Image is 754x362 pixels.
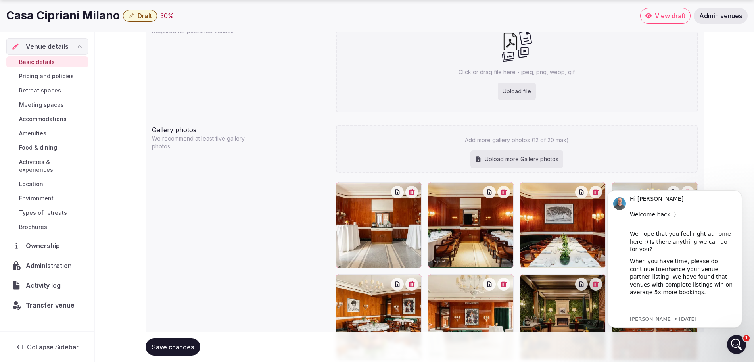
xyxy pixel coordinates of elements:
a: Meeting spaces [6,99,88,110]
div: Screenshot 2025-08-15 001915.png [520,274,606,360]
span: Collapse Sidebar [27,343,79,351]
span: Brochures [19,223,47,231]
a: Environment [6,193,88,204]
a: Admin venues [694,8,748,24]
span: Types of retreats [19,209,67,217]
a: Administration [6,257,88,274]
span: 1 [743,335,750,341]
a: Basic details [6,56,88,67]
span: Accommodations [19,115,67,123]
div: Screenshot 2025-08-15 001905.png [428,274,514,360]
button: 30% [160,11,174,21]
p: We recommend at least five gallery photos [152,135,253,150]
div: Upload file [498,83,536,100]
span: Ownership [26,241,63,250]
p: Add more gallery photos (12 of 20 max) [465,136,569,144]
div: Screenshot 2025-08-15 001833.png [520,182,606,268]
button: Save changes [146,338,200,356]
a: Activities & experiences [6,156,88,175]
a: Accommodations [6,114,88,125]
a: Amenities [6,128,88,139]
span: Pricing and policies [19,72,74,80]
span: Save changes [152,343,194,351]
div: Screenshot 2025-08-15 001748.png [336,182,422,268]
span: Administration [26,261,75,270]
iframe: Intercom notifications message [595,178,754,341]
span: Retreat spaces [19,87,61,94]
a: Brochures [6,221,88,233]
span: Activity log [26,281,64,290]
span: Venue details [26,42,69,51]
iframe: Intercom live chat [727,335,746,354]
a: Location [6,179,88,190]
a: Retreat spaces [6,85,88,96]
a: Food & dining [6,142,88,153]
a: Types of retreats [6,207,88,218]
span: View draft [655,12,685,20]
a: Activity log [6,277,88,294]
span: Location [19,180,43,188]
span: Draft [138,12,152,20]
a: Ownership [6,237,88,254]
span: Environment [19,194,54,202]
span: Amenities [19,129,46,137]
p: Click or drag file here - jpeg, png, webp, gif [459,68,575,76]
a: Pricing and policies [6,71,88,82]
span: Basic details [19,58,55,66]
div: Screenshot 2025-08-15 001858.png [336,274,422,360]
div: 30 % [160,11,174,21]
button: Transfer venue [6,297,88,314]
div: Screenshot 2025-08-15 001813.png [428,182,514,268]
div: Gallery photos [152,122,330,135]
h1: Casa Cipriani Milano [6,8,120,23]
span: Meeting spaces [19,101,64,109]
button: Draft [123,10,157,22]
span: Admin venues [699,12,742,20]
a: View draft [640,8,691,24]
span: Food & dining [19,144,57,152]
span: Transfer venue [26,300,75,310]
button: Collapse Sidebar [6,338,88,356]
div: Upload more Gallery photos [470,150,563,168]
span: Activities & experiences [19,158,85,174]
